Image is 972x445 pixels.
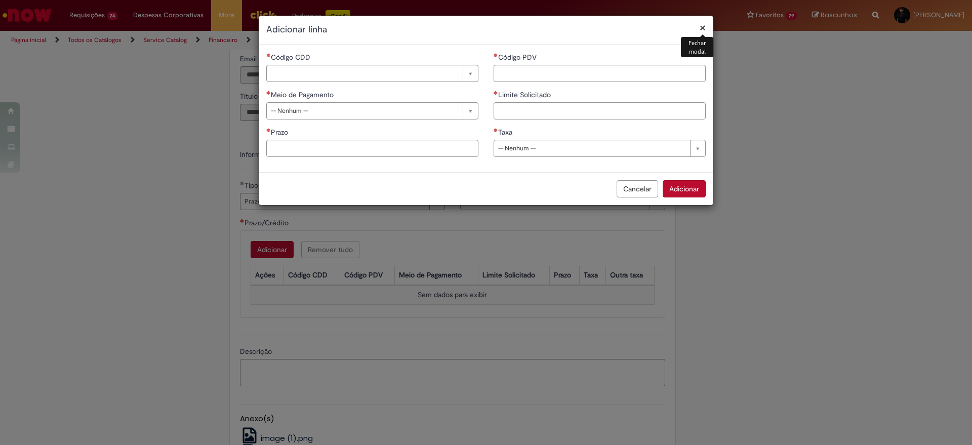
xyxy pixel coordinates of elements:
span: Prazo [271,128,290,137]
span: Taxa [498,128,514,137]
span: -- Nenhum -- [498,140,685,156]
span: Código PDV [498,53,539,62]
input: Prazo [266,140,478,157]
span: Necessários [494,128,498,132]
span: Limite Solicitado [498,90,553,99]
div: Fechar modal [681,37,713,57]
span: Necessários [494,53,498,57]
span: Necessários [266,91,271,95]
span: Necessários [266,53,271,57]
a: Limpar campo Código CDD [266,65,478,82]
input: Limite Solicitado [494,102,706,119]
span: -- Nenhum -- [271,103,458,119]
button: Adicionar [663,180,706,197]
input: Código PDV [494,65,706,82]
span: Necessários [494,91,498,95]
button: Fechar modal [700,22,706,33]
h2: Adicionar linha [266,23,706,36]
span: Necessários - Código CDD [271,53,312,62]
span: Meio de Pagamento [271,90,336,99]
button: Cancelar [617,180,658,197]
span: Necessários [266,128,271,132]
